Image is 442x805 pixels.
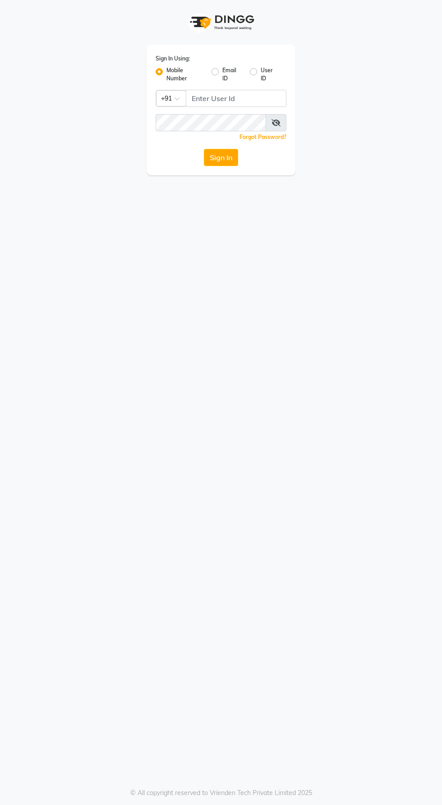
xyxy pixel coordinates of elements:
label: Mobile Number [166,66,204,83]
input: Username [186,90,286,107]
img: logo1.svg [185,9,257,36]
button: Sign In [204,149,238,166]
label: Email ID [222,66,243,83]
label: User ID [261,66,279,83]
label: Sign In Using: [156,55,190,63]
input: Username [156,114,266,131]
a: Forgot Password? [239,134,286,140]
